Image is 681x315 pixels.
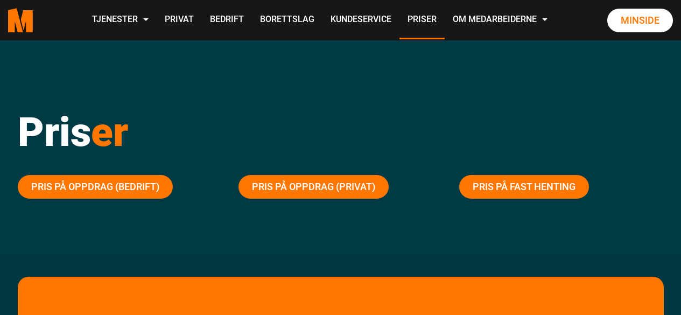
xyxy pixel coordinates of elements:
a: Minside [607,9,673,32]
a: Pris på oppdrag (Privat) [238,175,389,199]
a: Bedrift [202,1,252,39]
a: Om Medarbeiderne [445,1,556,39]
a: Pris på oppdrag (Bedrift) [18,175,173,199]
a: Borettslag [252,1,322,39]
a: Kundeservice [322,1,399,39]
h1: Pris [18,108,664,156]
span: er [91,108,128,156]
a: Pris på fast henting [459,175,589,199]
a: Privat [157,1,202,39]
a: Priser [399,1,445,39]
a: Tjenester [84,1,157,39]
